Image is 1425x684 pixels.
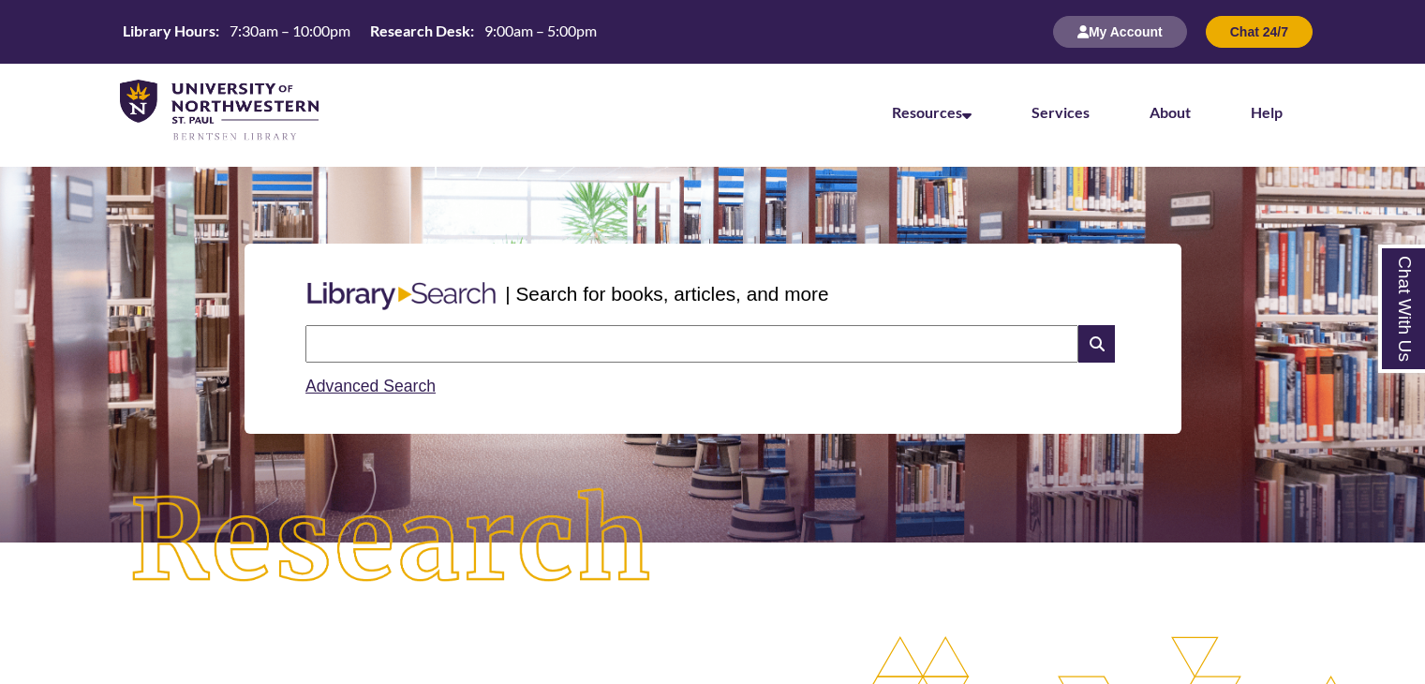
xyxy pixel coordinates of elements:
[892,103,972,121] a: Resources
[298,275,505,318] img: Libary Search
[1206,23,1313,39] a: Chat 24/7
[115,21,604,41] table: Hours Today
[1053,16,1187,48] button: My Account
[115,21,604,43] a: Hours Today
[305,377,436,395] a: Advanced Search
[71,430,712,653] img: Research
[230,22,350,39] span: 7:30am – 10:00pm
[1206,16,1313,48] button: Chat 24/7
[1032,103,1090,121] a: Services
[1053,23,1187,39] a: My Account
[1251,103,1283,121] a: Help
[484,22,597,39] span: 9:00am – 5:00pm
[1150,103,1191,121] a: About
[115,21,222,41] th: Library Hours:
[363,21,477,41] th: Research Desk:
[120,80,319,142] img: UNWSP Library Logo
[505,279,828,308] p: | Search for books, articles, and more
[1078,325,1114,363] i: Search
